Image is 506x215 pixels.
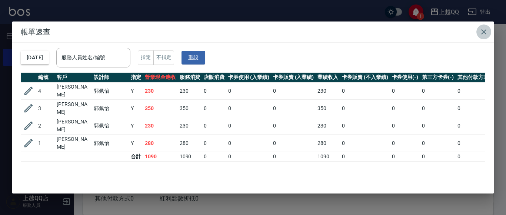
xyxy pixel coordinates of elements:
td: 0 [226,117,271,135]
td: 0 [271,100,316,117]
td: 0 [456,117,496,135]
th: 卡券販賣 (入業績) [271,73,316,82]
td: 230 [178,117,202,135]
button: 指定 [138,50,154,65]
td: 280 [143,135,178,152]
td: 0 [420,152,456,162]
td: 0 [226,100,271,117]
th: 客戶 [55,73,92,82]
td: 0 [390,82,420,100]
td: 230 [316,82,340,100]
td: 3 [36,100,55,117]
td: 0 [420,82,456,100]
td: 2 [36,117,55,135]
th: 第三方卡券(-) [420,73,456,82]
td: Y [129,117,143,135]
td: 4 [36,82,55,100]
td: 0 [390,152,420,162]
td: 合計 [129,152,143,162]
td: 230 [178,82,202,100]
td: 1090 [143,152,178,162]
button: 不指定 [153,50,174,65]
td: 郭佩怡 [92,135,129,152]
td: [PERSON_NAME] [55,100,92,117]
td: 0 [456,100,496,117]
td: 0 [202,100,226,117]
td: 0 [420,117,456,135]
td: 0 [202,82,226,100]
td: 0 [456,152,496,162]
th: 店販消費 [202,73,226,82]
td: 230 [143,82,178,100]
th: 卡券販賣 (不入業績) [340,73,390,82]
th: 業績收入 [316,73,340,82]
td: 郭佩怡 [92,82,129,100]
button: [DATE] [21,51,49,64]
td: 350 [178,100,202,117]
td: 0 [340,135,390,152]
td: 0 [271,152,316,162]
td: 0 [340,152,390,162]
th: 卡券使用(-) [390,73,420,82]
th: 設計師 [92,73,129,82]
th: 編號 [36,73,55,82]
td: 350 [316,100,340,117]
td: 0 [226,152,271,162]
td: 230 [316,117,340,135]
td: [PERSON_NAME] [55,117,92,135]
td: 0 [226,82,271,100]
td: 350 [143,100,178,117]
td: 0 [390,117,420,135]
td: 郭佩怡 [92,117,129,135]
td: Y [129,100,143,117]
td: 230 [143,117,178,135]
td: Y [129,82,143,100]
td: 0 [420,135,456,152]
td: 0 [202,135,226,152]
td: 0 [456,135,496,152]
th: 卡券使用 (入業績) [226,73,271,82]
td: 0 [420,100,456,117]
td: [PERSON_NAME] [55,135,92,152]
th: 服務消費 [178,73,202,82]
td: 1090 [316,152,340,162]
th: 營業現金應收 [143,73,178,82]
td: 0 [271,117,316,135]
td: 0 [340,117,390,135]
h2: 帳單速查 [12,21,494,42]
td: 0 [390,135,420,152]
th: 指定 [129,73,143,82]
td: 0 [271,82,316,100]
th: 其他付款方式(-) [456,73,496,82]
td: 280 [316,135,340,152]
td: 0 [226,135,271,152]
td: 0 [390,100,420,117]
td: 280 [178,135,202,152]
td: Y [129,135,143,152]
td: 0 [202,152,226,162]
button: 重設 [182,51,205,64]
td: 1 [36,135,55,152]
td: 0 [340,82,390,100]
td: 0 [271,135,316,152]
td: [PERSON_NAME] [55,82,92,100]
td: 0 [456,82,496,100]
td: 1090 [178,152,202,162]
td: 0 [340,100,390,117]
td: 0 [202,117,226,135]
td: 郭佩怡 [92,100,129,117]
